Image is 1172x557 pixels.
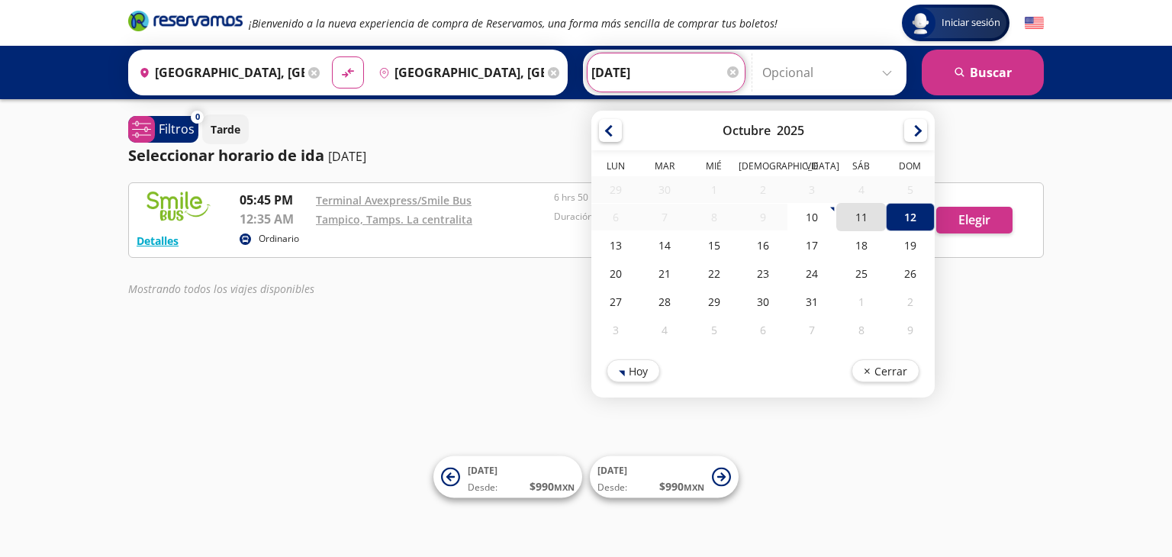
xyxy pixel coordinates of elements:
[591,176,640,203] div: 29-Sep-25
[591,53,741,92] input: Elegir Fecha
[137,191,221,221] img: RESERVAMOS
[787,159,836,176] th: Viernes
[591,159,640,176] th: Lunes
[640,159,689,176] th: Martes
[597,464,627,477] span: [DATE]
[316,212,472,227] a: Tampico, Tamps. La centralita
[240,210,308,228] p: 12:35 AM
[886,316,935,344] div: 09-Nov-25
[886,259,935,288] div: 26-Oct-25
[328,147,366,166] p: [DATE]
[591,231,640,259] div: 13-Oct-25
[690,316,739,344] div: 05-Nov-25
[684,481,704,493] small: MXN
[468,481,497,494] span: Desde:
[640,259,689,288] div: 21-Oct-25
[739,288,787,316] div: 30-Oct-25
[935,15,1006,31] span: Iniciar sesión
[777,122,804,139] div: 2025
[886,203,935,231] div: 12-Oct-25
[836,159,885,176] th: Sábado
[640,316,689,344] div: 04-Nov-25
[690,159,739,176] th: Miércoles
[554,481,575,493] small: MXN
[836,176,885,203] div: 04-Oct-25
[554,210,784,224] p: Duración
[723,122,771,139] div: Octubre
[591,259,640,288] div: 20-Oct-25
[128,116,198,143] button: 0Filtros
[137,233,179,249] button: Detalles
[607,359,660,382] button: Hoy
[739,231,787,259] div: 16-Oct-25
[468,464,497,477] span: [DATE]
[787,203,836,231] div: 10-Oct-25
[836,288,885,316] div: 01-Nov-25
[530,478,575,494] span: $ 990
[433,456,582,498] button: [DATE]Desde:$990MXN
[739,159,787,176] th: Jueves
[316,193,472,208] a: Terminal Avexpress/Smile Bus
[690,231,739,259] div: 15-Oct-25
[591,288,640,316] div: 27-Oct-25
[886,288,935,316] div: 02-Nov-25
[836,203,885,231] div: 11-Oct-25
[836,316,885,344] div: 08-Nov-25
[836,231,885,259] div: 18-Oct-25
[128,9,243,32] i: Brand Logo
[922,50,1044,95] button: Buscar
[690,176,739,203] div: 01-Oct-25
[787,259,836,288] div: 24-Oct-25
[128,144,324,167] p: Seleccionar horario de ida
[739,316,787,344] div: 06-Nov-25
[787,176,836,203] div: 03-Oct-25
[202,114,249,144] button: Tarde
[1025,14,1044,33] button: English
[554,191,784,204] p: 6 hrs 50 mins
[128,9,243,37] a: Brand Logo
[787,231,836,259] div: 17-Oct-25
[249,16,778,31] em: ¡Bienvenido a la nueva experiencia de compra de Reservamos, una forma más sencilla de comprar tus...
[690,288,739,316] div: 29-Oct-25
[886,231,935,259] div: 19-Oct-25
[240,191,308,209] p: 05:45 PM
[259,232,299,246] p: Ordinario
[659,478,704,494] span: $ 990
[936,207,1013,233] button: Elegir
[597,481,627,494] span: Desde:
[133,53,304,92] input: Buscar Origen
[128,282,314,296] em: Mostrando todos los viajes disponibles
[836,259,885,288] div: 25-Oct-25
[640,231,689,259] div: 14-Oct-25
[886,176,935,203] div: 05-Oct-25
[762,53,899,92] input: Opcional
[787,316,836,344] div: 07-Nov-25
[640,204,689,230] div: 07-Oct-25
[159,120,195,138] p: Filtros
[372,53,544,92] input: Buscar Destino
[690,204,739,230] div: 08-Oct-25
[591,316,640,344] div: 03-Nov-25
[739,204,787,230] div: 09-Oct-25
[195,111,200,124] span: 0
[739,259,787,288] div: 23-Oct-25
[590,456,739,498] button: [DATE]Desde:$990MXN
[690,259,739,288] div: 22-Oct-25
[591,204,640,230] div: 06-Oct-25
[640,176,689,203] div: 30-Sep-25
[852,359,919,382] button: Cerrar
[739,176,787,203] div: 02-Oct-25
[211,121,240,137] p: Tarde
[640,288,689,316] div: 28-Oct-25
[787,288,836,316] div: 31-Oct-25
[886,159,935,176] th: Domingo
